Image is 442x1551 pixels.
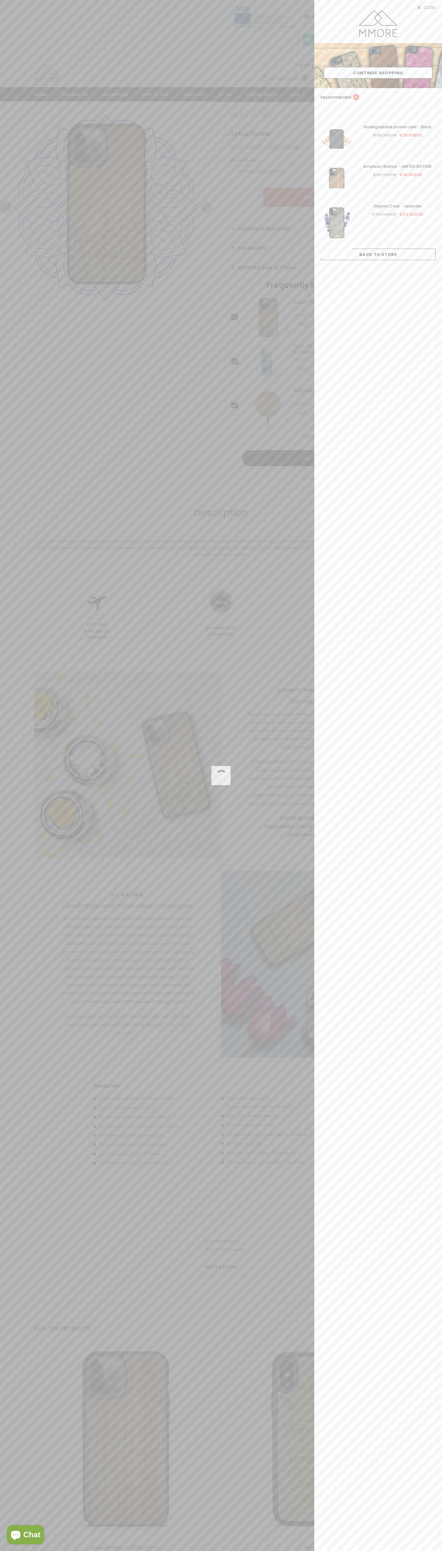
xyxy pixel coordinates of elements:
span: €38.90EUR [399,211,423,217]
span: €26.90EUR [373,132,397,138]
span: €26.90EUR [373,172,397,178]
a: American Walnut - LIMITED EDITION [359,163,436,170]
span: 21 [353,94,359,100]
a: Continue Shopping [324,67,432,79]
p: Recommended [321,94,359,101]
a: Biodegradable phone case - Black [359,124,436,131]
span: American Walnut - LIMITED EDITION [363,164,431,169]
span: Close [423,6,436,10]
a: Back To Store [321,249,436,260]
span: Organic Case - Lavender [373,203,422,209]
a: search [429,94,436,101]
span: Biodegradable phone case - Black [364,124,431,130]
span: €44.90EUR [372,211,397,217]
span: €19.80EUR [399,172,422,178]
inbox-online-store-chat: Shopify online store chat [5,1525,46,1546]
a: Organic Case - Lavender [359,203,436,210]
span: €19.80EUR [399,132,422,138]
